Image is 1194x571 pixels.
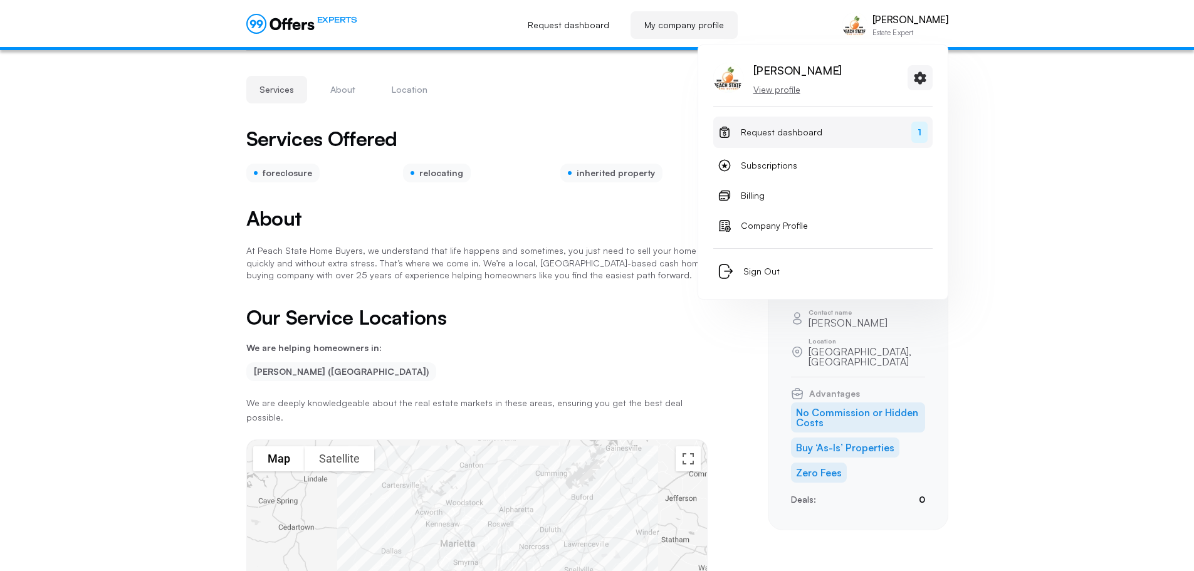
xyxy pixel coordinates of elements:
[246,207,708,229] h2: About
[872,29,948,36] p: Estate Expert
[246,128,397,149] h2: Services Offered
[317,76,369,103] button: About
[713,259,933,284] button: Sign Out
[741,188,765,203] span: Billing
[246,244,708,281] p: At Peach State Home Buyers, we understand that life happens and sometimes, you just need to sell ...
[246,396,708,424] p: We are deeply knowledgeable about the real estate markets in these areas, ensuring you get the be...
[560,164,662,182] div: inherited property
[809,309,888,315] p: Contact name
[872,14,948,26] p: [PERSON_NAME]
[631,11,738,39] a: My company profile
[246,343,708,352] p: We are helping homeowners in:
[809,347,925,367] p: [GEOGRAPHIC_DATA], [GEOGRAPHIC_DATA]
[713,117,933,148] a: Request dashboard1
[246,164,320,182] div: foreclosure
[741,125,822,140] span: Request dashboard
[246,14,357,34] a: EXPERTS
[791,463,847,483] li: Zero Fees
[246,306,708,328] h2: Our Service Locations
[842,13,867,38] img: Kevin Kao
[305,446,374,471] button: Show satellite imagery
[514,11,623,39] a: Request dashboard
[246,362,436,381] li: [PERSON_NAME] ([GEOGRAPHIC_DATA])
[809,389,860,398] span: Advantages
[791,493,816,506] p: Deals:
[743,264,780,279] span: Sign Out
[741,158,797,173] span: Subscriptions
[713,153,933,178] a: Subscriptions
[911,122,928,143] span: 1
[379,76,441,103] button: Location
[713,183,933,208] a: Billing
[713,213,933,238] a: Company Profile
[791,402,925,432] li: No Commission or Hidden Costs
[809,338,925,344] p: Location
[753,83,842,96] p: View profile
[741,218,808,233] span: Company Profile
[676,446,701,471] button: Toggle fullscreen view
[919,493,925,506] p: 0
[246,76,307,103] button: Services
[403,164,471,182] div: relocating
[753,60,842,80] p: [PERSON_NAME]
[253,446,305,471] button: Show street map
[713,60,842,96] a: Kevin Kao[PERSON_NAME]View profile
[809,318,888,328] p: [PERSON_NAME]
[317,14,357,26] span: EXPERTS
[713,63,743,93] img: Kevin Kao
[791,437,899,458] li: Buy ‘As-Is’ Properties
